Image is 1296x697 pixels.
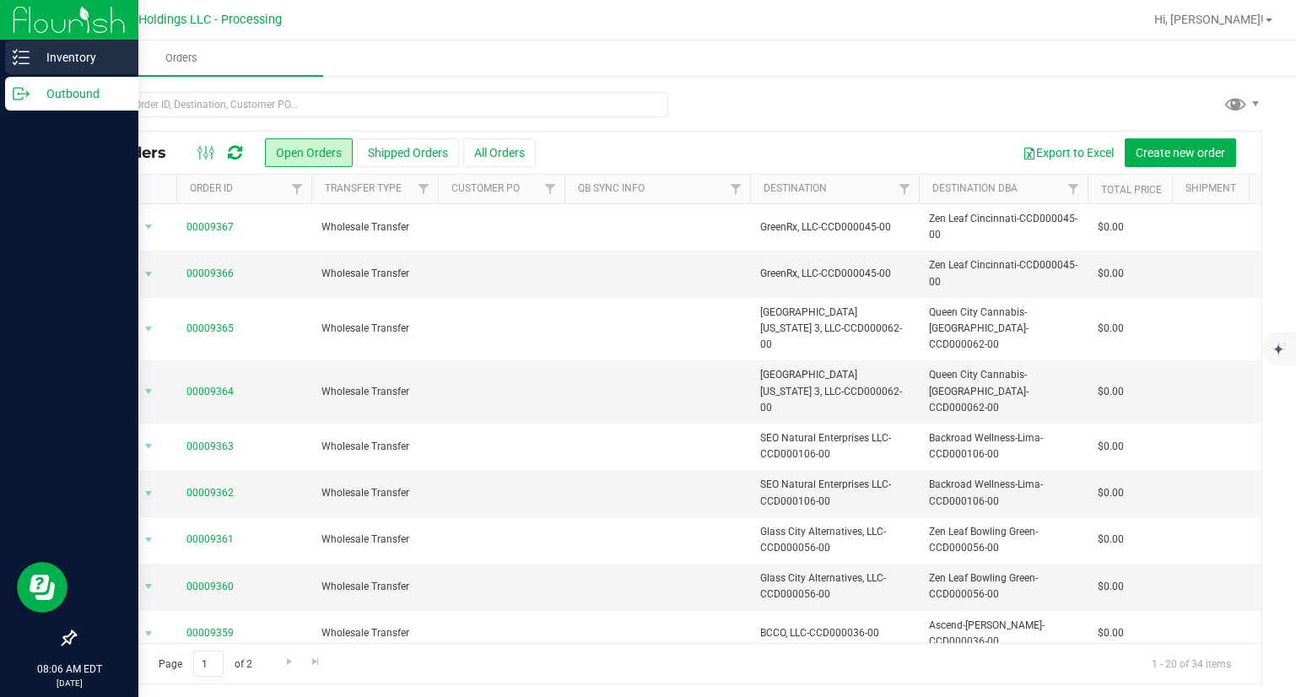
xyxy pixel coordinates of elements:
span: Wholesale Transfer [321,384,428,400]
span: $0.00 [1098,384,1124,400]
a: Orders [40,41,323,76]
a: 00009359 [186,625,234,641]
p: Outbound [30,84,131,104]
span: select [138,317,159,341]
a: Filter [722,175,750,203]
a: Filter [1060,175,1088,203]
span: Wholesale Transfer [321,625,428,641]
a: Order ID [190,182,233,194]
button: Create new order [1125,138,1236,167]
input: 1 [193,651,224,677]
span: Queen City Cannabis-[GEOGRAPHIC_DATA]-CCD000062-00 [929,367,1077,416]
a: 00009366 [186,266,234,282]
span: Zen Leaf Cincinnati-CCD000045-00 [929,211,1077,243]
span: select [138,435,159,458]
a: Filter [537,175,564,203]
span: Wholesale Transfer [321,439,428,455]
span: Riviera Creek Holdings LLC - Processing [62,13,282,27]
a: 00009364 [186,384,234,400]
span: $0.00 [1098,266,1124,282]
span: Zen Leaf Bowling Green-CCD000056-00 [929,524,1077,556]
span: Glass City Alternatives, LLC-CCD000056-00 [760,570,909,602]
span: $0.00 [1098,439,1124,455]
input: Search Order ID, Destination, Customer PO... [74,92,668,117]
a: 00009367 [186,219,234,235]
a: Go to the last page [304,651,328,673]
a: Shipment [1185,182,1236,194]
span: [GEOGRAPHIC_DATA] [US_STATE] 3, LLC-CCD000062-00 [760,305,909,354]
span: Wholesale Transfer [321,485,428,501]
button: Open Orders [265,138,353,167]
span: $0.00 [1098,625,1124,641]
p: [DATE] [8,677,131,689]
span: Zen Leaf Bowling Green-CCD000056-00 [929,570,1077,602]
a: Destination DBA [932,182,1018,194]
span: GreenRx, LLC-CCD000045-00 [760,219,909,235]
span: Create new order [1136,146,1225,159]
button: All Orders [463,138,536,167]
span: Backroad Wellness-Lima-CCD000106-00 [929,430,1077,462]
span: Wholesale Transfer [321,219,428,235]
span: Hi, [PERSON_NAME]! [1154,13,1264,26]
span: select [138,622,159,646]
span: BCCO, LLC-CCD000036-00 [760,625,909,641]
span: Glass City Alternatives, LLC-CCD000056-00 [760,524,909,556]
span: SEO Natural Enterprises LLC-CCD000106-00 [760,430,909,462]
span: 1 - 20 of 34 items [1138,651,1245,676]
inline-svg: Inventory [13,49,30,66]
span: Wholesale Transfer [321,321,428,337]
span: select [138,482,159,505]
a: Transfer Type [325,182,402,194]
a: Filter [891,175,919,203]
span: GreenRx, LLC-CCD000045-00 [760,266,909,282]
span: Ascend-[PERSON_NAME]-CCD000036-00 [929,618,1077,650]
a: Total Price [1101,184,1162,196]
p: Inventory [30,47,131,68]
span: $0.00 [1098,485,1124,501]
span: Backroad Wellness-Lima-CCD000106-00 [929,477,1077,509]
a: Filter [283,175,311,203]
a: 00009365 [186,321,234,337]
span: $0.00 [1098,321,1124,337]
a: 00009361 [186,532,234,548]
inline-svg: Outbound [13,85,30,102]
a: Go to the next page [277,651,301,673]
span: Zen Leaf Cincinnati-CCD000045-00 [929,257,1077,289]
span: select [138,528,159,552]
iframe: Resource center [17,562,67,613]
span: SEO Natural Enterprises LLC-CCD000106-00 [760,477,909,509]
button: Export to Excel [1012,138,1125,167]
span: $0.00 [1098,532,1124,548]
span: $0.00 [1098,219,1124,235]
span: select [138,262,159,286]
span: Queen City Cannabis-[GEOGRAPHIC_DATA]-CCD000062-00 [929,305,1077,354]
a: 00009362 [186,485,234,501]
a: Destination [764,182,827,194]
span: $0.00 [1098,579,1124,595]
a: QB Sync Info [578,182,645,194]
button: Shipped Orders [357,138,459,167]
span: select [138,215,159,239]
p: 08:06 AM EDT [8,662,131,677]
span: Orders [143,51,220,66]
span: Wholesale Transfer [321,266,428,282]
span: Wholesale Transfer [321,532,428,548]
span: select [138,380,159,403]
a: Customer PO [451,182,520,194]
a: Filter [410,175,438,203]
a: 00009360 [186,579,234,595]
span: Page of 2 [144,651,266,677]
a: 00009363 [186,439,234,455]
span: [GEOGRAPHIC_DATA] [US_STATE] 3, LLC-CCD000062-00 [760,367,909,416]
span: select [138,575,159,598]
span: Wholesale Transfer [321,579,428,595]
